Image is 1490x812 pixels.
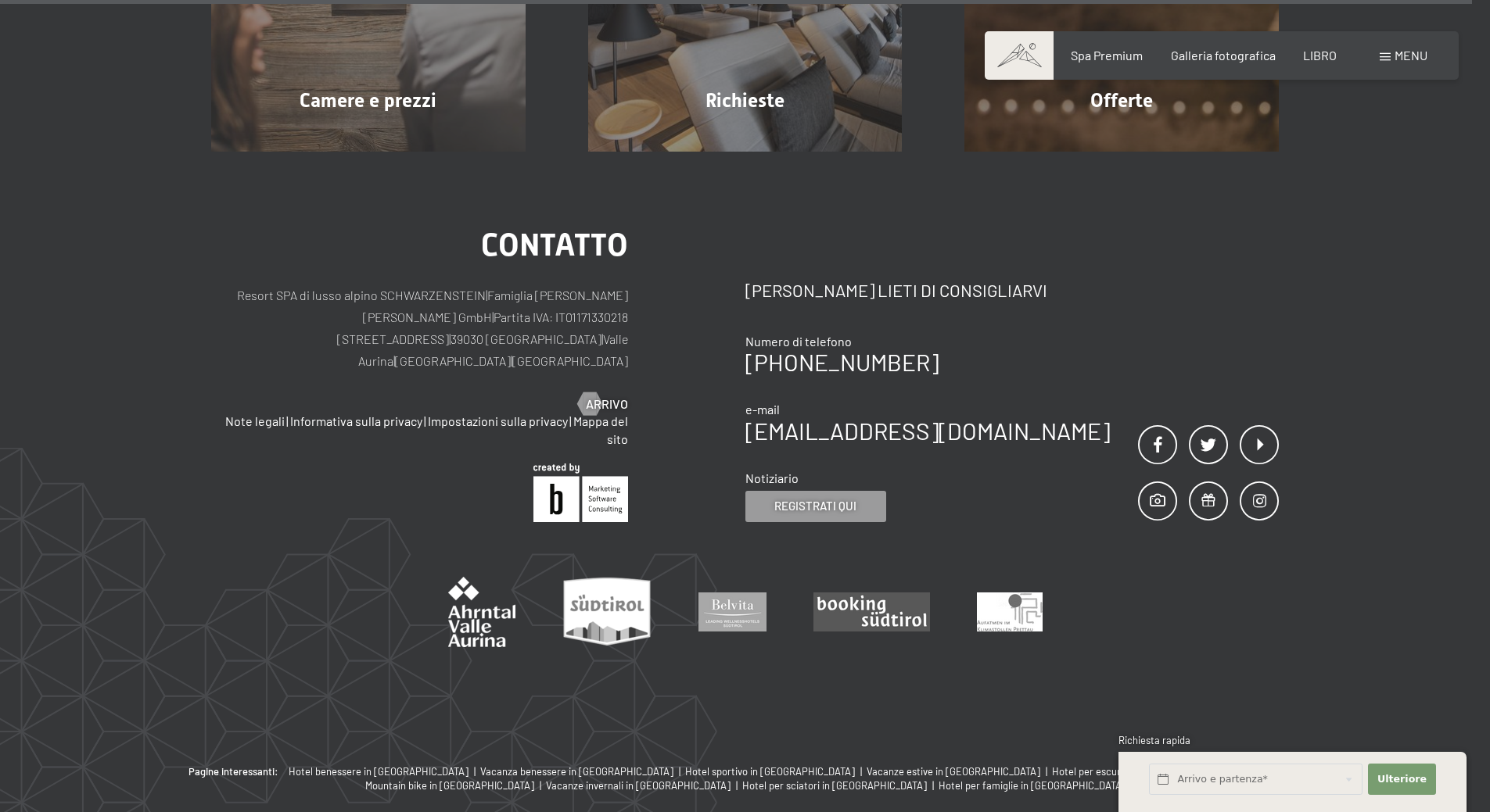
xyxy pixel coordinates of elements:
[540,779,541,792] font: |
[393,353,395,368] font: |
[706,89,784,112] font: Richieste
[601,331,603,346] font: |
[225,413,285,428] a: Note legali
[1071,48,1143,63] a: Spa Premium
[365,778,546,792] a: Mountain bike in [GEOGRAPHIC_DATA] |
[745,470,799,485] font: Notiziario
[1303,48,1337,63] a: LIBRO
[1368,764,1435,796] button: Ulteriore
[1377,773,1427,785] font: Ulteriore
[578,395,628,413] a: Arrivo
[939,778,1126,792] a: Hotel per famiglie in [GEOGRAPHIC_DATA]
[1395,48,1427,63] font: menu
[546,779,731,792] font: Vacanze invernali in [GEOGRAPHIC_DATA]
[1046,765,1047,778] font: |
[745,348,939,376] a: [PHONE_NUMBER]
[860,765,862,778] font: |
[736,779,738,792] font: |
[424,413,426,428] font: |
[480,765,673,778] font: Vacanza benessere in [GEOGRAPHIC_DATA]
[1090,89,1153,112] font: Offerte
[745,280,1047,300] font: [PERSON_NAME] lieti di consigliarvi
[867,764,1052,778] a: Vacanze estive in [GEOGRAPHIC_DATA] |
[867,765,1040,778] font: Vacanze estive in [GEOGRAPHIC_DATA]
[745,417,1110,445] a: [EMAIL_ADDRESS][DOMAIN_NAME]
[395,353,511,368] font: [GEOGRAPHIC_DATA]
[533,463,628,522] img: Brandnamic GmbH | Soluzioni leader per l'ospitalità
[512,353,628,368] font: [GEOGRAPHIC_DATA]
[745,334,852,349] font: Numero di telefono
[742,778,939,792] a: Hotel per sciatori in [GEOGRAPHIC_DATA] |
[451,331,601,346] font: 39030 [GEOGRAPHIC_DATA]
[428,413,568,428] a: Impostazioni sulla privacy
[365,779,534,792] font: Mountain bike in [GEOGRAPHIC_DATA]
[289,765,469,778] font: Hotel benessere in [GEOGRAPHIC_DATA]
[286,413,289,428] font: |
[1052,765,1291,778] font: Hotel per escursioni in [GEOGRAPHIC_DATA] a 4 stelle
[742,779,927,792] font: Hotel per sciatori in [GEOGRAPHIC_DATA]
[237,288,486,302] font: Resort SPA di lusso alpino SCHWARZENSTEIN
[289,764,480,778] a: Hotel benessere in [GEOGRAPHIC_DATA] |
[1118,734,1190,746] font: Richiesta rapida
[494,309,628,324] font: Partita IVA: IT01171330218
[774,499,856,513] font: Registrati qui
[188,765,278,778] font: Pagine interessanti:
[363,309,492,324] font: [PERSON_NAME] GmbH
[932,779,934,792] font: |
[480,764,685,778] a: Vacanza benessere in [GEOGRAPHIC_DATA] |
[492,309,494,324] font: |
[939,779,1126,792] font: Hotel per famiglie in [GEOGRAPHIC_DATA]
[745,402,780,417] font: e-mail
[679,765,680,778] font: |
[511,353,512,368] font: |
[685,764,867,778] a: Hotel sportivo in [GEOGRAPHIC_DATA] |
[300,89,436,112] font: Camere e prezzi
[337,331,449,346] font: [STREET_ADDRESS]
[481,227,628,263] font: contatto
[487,288,628,302] font: Famiglia [PERSON_NAME]
[586,396,628,411] font: Arrivo
[290,413,422,428] a: Informativa sulla privacy
[358,331,628,368] font: Valle Aurina
[486,288,487,302] font: |
[573,413,628,445] a: Mappa del sito
[1171,48,1276,63] a: Galleria fotografica
[685,765,855,778] font: Hotel sportivo in [GEOGRAPHIC_DATA]
[546,778,742,792] a: Vacanze invernali in [GEOGRAPHIC_DATA] |
[474,765,476,778] font: |
[1052,764,1302,778] a: Hotel per escursioni in [GEOGRAPHIC_DATA] a 4 stelle |
[569,413,572,428] font: |
[449,331,451,346] font: |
